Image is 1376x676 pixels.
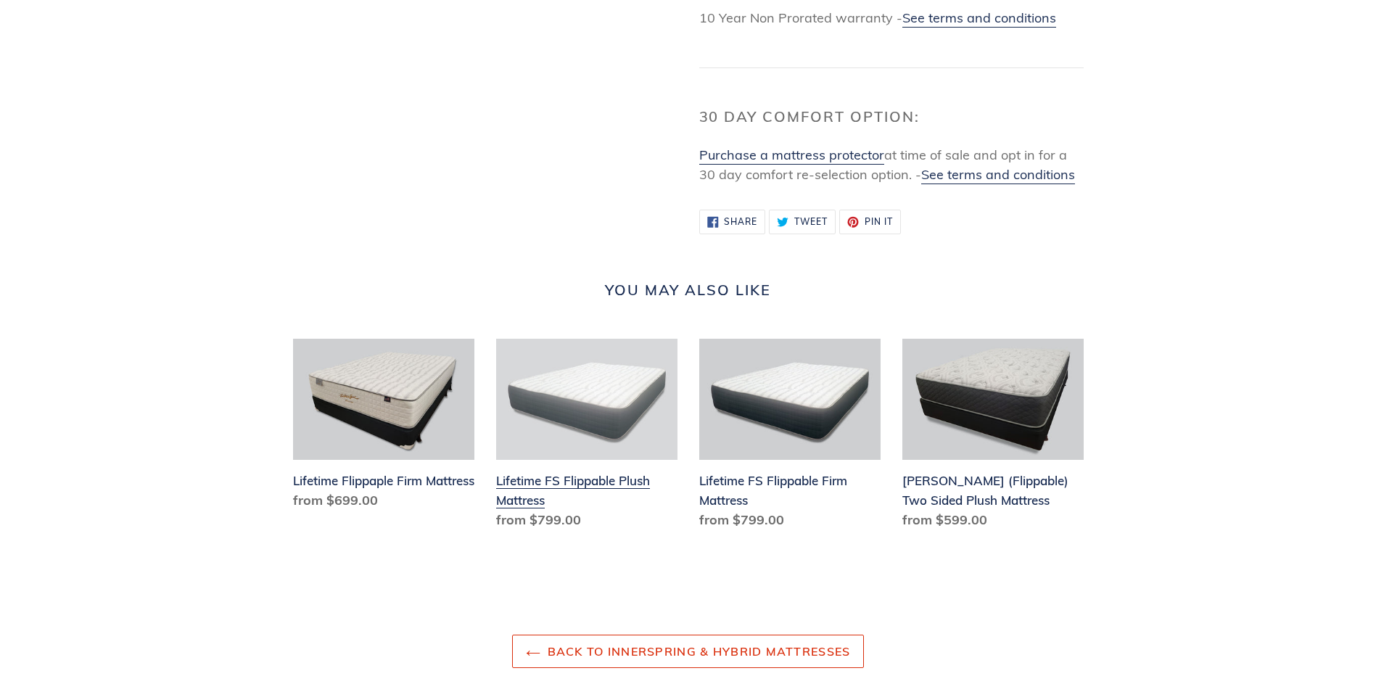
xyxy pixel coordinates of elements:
[724,218,757,226] span: Share
[699,108,1084,125] h2: 30 Day Comfort Option:
[794,218,828,226] span: Tweet
[921,166,1075,184] a: See terms and conditions
[496,339,677,535] a: Lifetime FS Flippable Plush Mattress
[699,145,1084,184] p: at time of sale and opt in for a 30 day comfort re-selection option. -
[293,339,474,516] a: Lifetime Flippaple Firm Mattress
[902,9,1056,28] a: See terms and conditions
[699,8,1084,28] p: 10 Year Non Prorated warranty -
[902,339,1084,535] a: Del Ray (Flippable) Two Sided Plush Mattress
[699,339,881,535] a: Lifetime FS Flippable Firm Mattress
[512,635,865,668] a: Back to Innerspring & Hybrid Mattresses
[865,218,893,226] span: Pin it
[699,147,884,165] a: Purchase a mattress protector
[293,281,1084,299] h2: You may also like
